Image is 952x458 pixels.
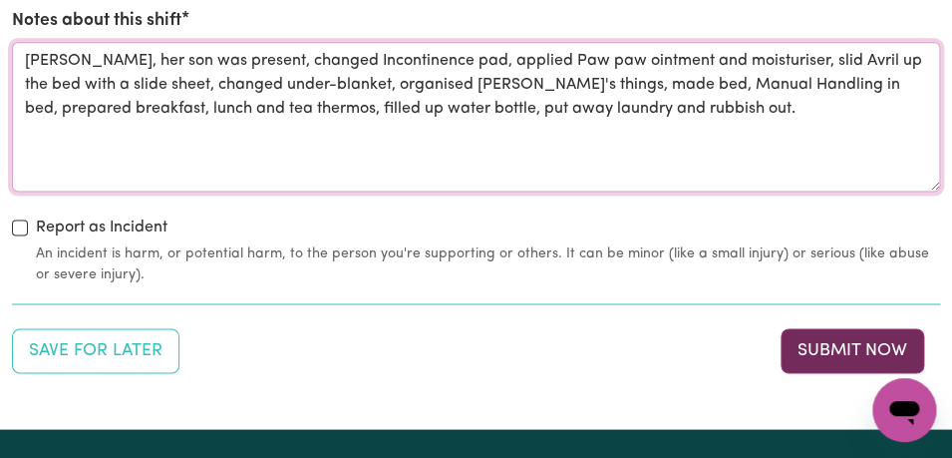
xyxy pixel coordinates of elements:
button: Submit your job report [781,328,924,372]
iframe: Button to launch messaging window [872,378,936,442]
label: Report as Incident [36,216,167,239]
small: An incident is harm, or potential harm, to the person you're supporting or others. It can be mino... [36,243,940,285]
label: Notes about this shift [12,8,181,34]
textarea: [PERSON_NAME], her son was present, changed Incontinence pad, applied Paw paw ointment and moistu... [12,42,940,192]
button: Save your job report [12,328,179,372]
